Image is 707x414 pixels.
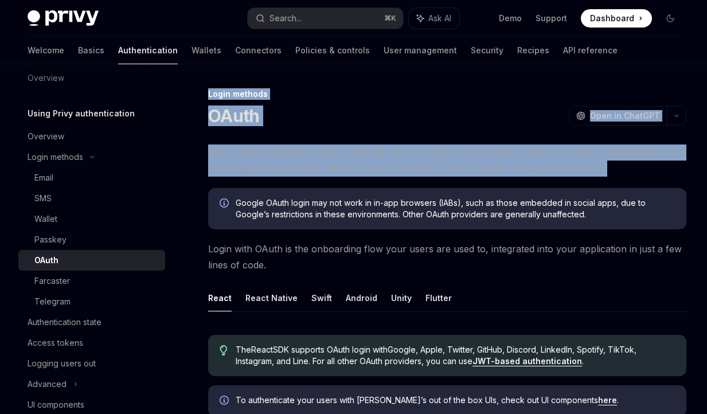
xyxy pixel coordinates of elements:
a: Passkey [18,229,165,250]
div: UI components [28,398,84,412]
button: Open in ChatGPT [569,106,667,126]
img: dark logo [28,10,99,26]
a: Authentication state [18,312,165,333]
a: Connectors [235,37,282,64]
a: Authentication [118,37,178,64]
span: Dashboard [590,13,634,24]
div: Login methods [28,150,83,164]
div: SMS [34,192,52,205]
button: Swift [311,284,332,311]
button: Flutter [425,284,452,311]
span: Login with OAuth is the onboarding flow your users are used to, integrated into your application ... [208,241,686,273]
a: Security [471,37,503,64]
a: Basics [78,37,104,64]
a: Access tokens [18,333,165,353]
div: Telegram [34,295,71,308]
button: Toggle dark mode [661,9,679,28]
a: OAuth [18,250,165,271]
button: React [208,284,232,311]
div: Advanced [28,377,67,391]
div: Email [34,171,53,185]
h5: Using Privy authentication [28,107,135,120]
span: To authenticate your users with [PERSON_NAME]’s out of the box UIs, check out UI components . [236,395,675,406]
svg: Tip [220,345,228,356]
a: Telegram [18,291,165,312]
div: Overview [28,130,64,143]
div: Search... [269,11,302,25]
svg: Info [220,396,231,407]
a: Support [536,13,567,24]
a: User management [384,37,457,64]
button: Android [346,284,377,311]
div: Logging users out [28,357,96,370]
a: Recipes [517,37,549,64]
span: Ask AI [428,13,451,24]
a: Overview [18,126,165,147]
a: JWT-based authentication [472,356,582,366]
span: Privy offers the ability to sign up and log users in using OAuth providers. Users can sign in wit... [208,144,686,177]
span: ⌘ K [384,14,396,23]
button: Search...⌘K [248,8,403,29]
a: Farcaster [18,271,165,291]
div: Login methods [208,88,686,100]
h1: OAuth [208,106,259,126]
svg: Info [220,198,231,210]
a: Wallets [192,37,221,64]
button: Ask AI [409,8,459,29]
div: Access tokens [28,336,83,350]
a: Wallet [18,209,165,229]
a: Email [18,167,165,188]
a: here [598,395,617,405]
a: Demo [499,13,522,24]
span: Open in ChatGPT [590,110,660,122]
a: Dashboard [581,9,652,28]
a: Logging users out [18,353,165,374]
div: OAuth [34,253,58,267]
div: Farcaster [34,274,70,288]
span: The React SDK supports OAuth login with Google, Apple, Twitter, GitHub, Discord, LinkedIn, Spotif... [236,344,675,367]
a: API reference [563,37,618,64]
div: Passkey [34,233,67,247]
div: Authentication state [28,315,101,329]
a: Welcome [28,37,64,64]
div: Wallet [34,212,57,226]
button: Unity [391,284,412,311]
button: React Native [245,284,298,311]
span: Google OAuth login may not work in in-app browsers (IABs), such as those embedded in social apps,... [236,197,675,220]
a: SMS [18,188,165,209]
a: Policies & controls [295,37,370,64]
